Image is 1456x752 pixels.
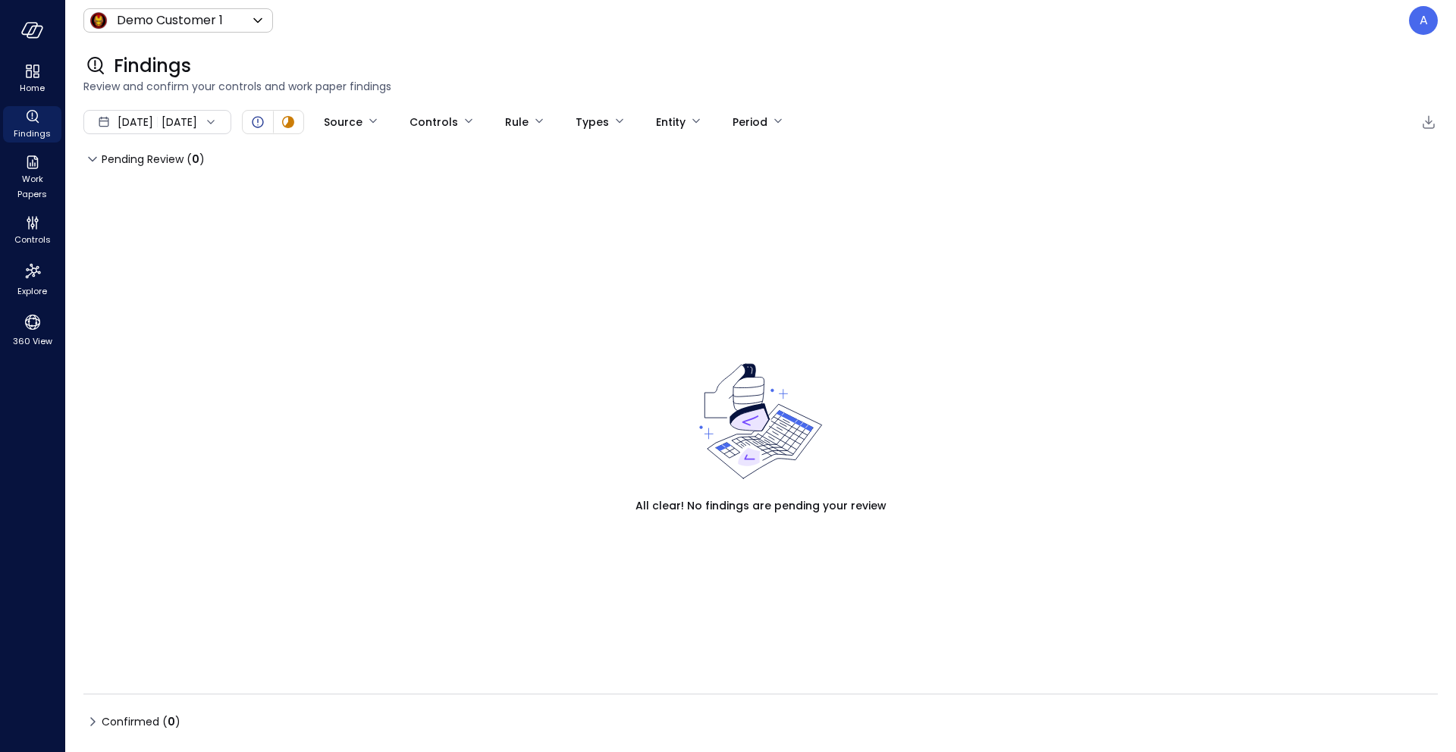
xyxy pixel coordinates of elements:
[162,713,180,730] div: ( )
[3,212,61,249] div: Controls
[13,334,52,349] span: 360 View
[20,80,45,96] span: Home
[249,113,267,131] div: Open
[9,171,55,202] span: Work Papers
[118,114,153,130] span: [DATE]
[3,61,61,97] div: Home
[17,284,47,299] span: Explore
[576,109,609,135] div: Types
[505,109,529,135] div: Rule
[279,113,297,131] div: In Progress
[83,78,1438,95] span: Review and confirm your controls and work paper findings
[3,152,61,203] div: Work Papers
[733,109,767,135] div: Period
[187,151,205,168] div: ( )
[102,710,180,734] span: Confirmed
[1420,11,1428,30] p: A
[3,106,61,143] div: Findings
[114,54,191,78] span: Findings
[192,152,199,167] span: 0
[656,109,686,135] div: Entity
[14,126,51,141] span: Findings
[409,109,458,135] div: Controls
[117,11,223,30] p: Demo Customer 1
[102,147,205,171] span: Pending Review
[3,258,61,300] div: Explore
[324,109,362,135] div: Source
[3,309,61,350] div: 360 View
[14,232,51,247] span: Controls
[89,11,108,30] img: Icon
[1409,6,1438,35] div: Ahikam
[168,714,175,729] span: 0
[635,497,886,514] span: All clear! No findings are pending your review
